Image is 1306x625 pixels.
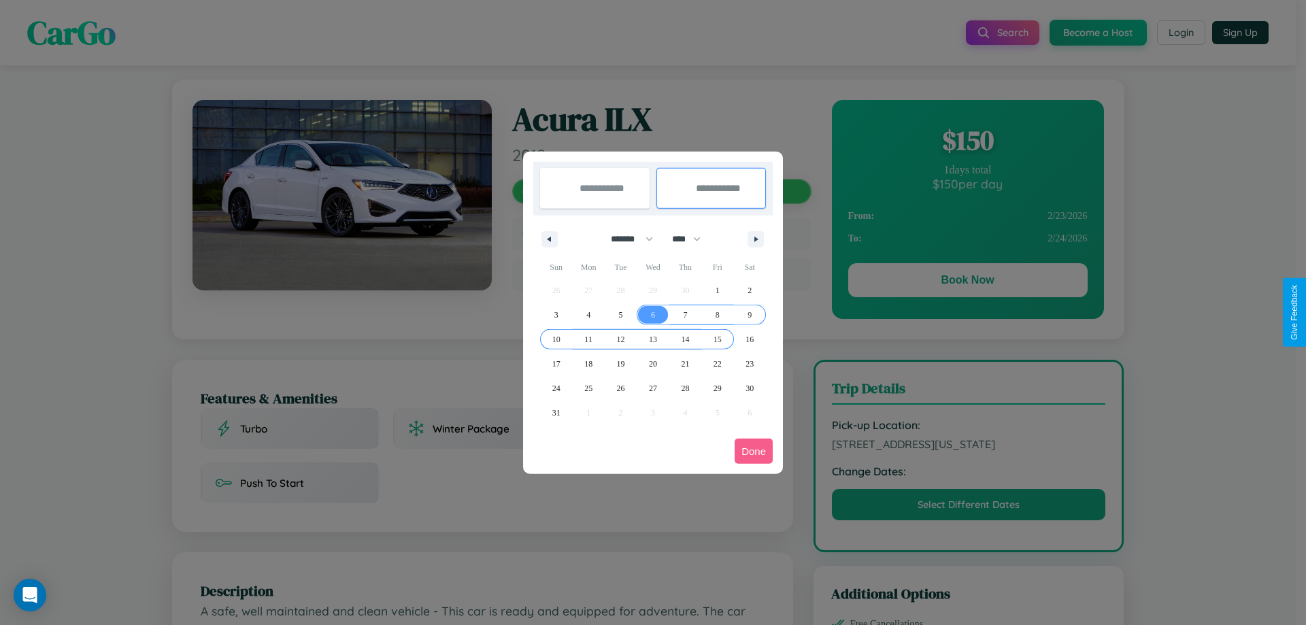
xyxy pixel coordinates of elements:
[734,376,766,401] button: 30
[554,303,558,327] span: 3
[734,327,766,352] button: 16
[572,256,604,278] span: Mon
[605,327,637,352] button: 12
[552,327,560,352] span: 10
[734,352,766,376] button: 23
[735,439,773,464] button: Done
[746,352,754,376] span: 23
[637,303,669,327] button: 6
[669,352,701,376] button: 21
[540,376,572,401] button: 24
[540,303,572,327] button: 3
[540,327,572,352] button: 10
[701,352,733,376] button: 22
[701,256,733,278] span: Fri
[605,303,637,327] button: 5
[714,376,722,401] span: 29
[617,376,625,401] span: 26
[552,376,560,401] span: 24
[681,327,689,352] span: 14
[746,376,754,401] span: 30
[716,278,720,303] span: 1
[540,401,572,425] button: 31
[651,303,655,327] span: 6
[605,256,637,278] span: Tue
[669,303,701,327] button: 7
[701,376,733,401] button: 29
[669,376,701,401] button: 28
[572,352,604,376] button: 18
[637,327,669,352] button: 13
[617,327,625,352] span: 12
[540,256,572,278] span: Sun
[669,256,701,278] span: Thu
[637,352,669,376] button: 20
[734,303,766,327] button: 9
[649,376,657,401] span: 27
[584,352,592,376] span: 18
[748,278,752,303] span: 2
[683,303,687,327] span: 7
[701,278,733,303] button: 1
[701,303,733,327] button: 8
[669,327,701,352] button: 14
[716,303,720,327] span: 8
[584,327,592,352] span: 11
[637,376,669,401] button: 27
[552,401,560,425] span: 31
[617,352,625,376] span: 19
[1290,285,1299,340] div: Give Feedback
[552,352,560,376] span: 17
[584,376,592,401] span: 25
[14,579,46,611] div: Open Intercom Messenger
[714,327,722,352] span: 15
[681,352,689,376] span: 21
[605,376,637,401] button: 26
[748,303,752,327] span: 9
[619,303,623,327] span: 5
[649,327,657,352] span: 13
[637,256,669,278] span: Wed
[701,327,733,352] button: 15
[605,352,637,376] button: 19
[714,352,722,376] span: 22
[572,303,604,327] button: 4
[746,327,754,352] span: 16
[572,327,604,352] button: 11
[649,352,657,376] span: 20
[734,278,766,303] button: 2
[586,303,590,327] span: 4
[540,352,572,376] button: 17
[681,376,689,401] span: 28
[734,256,766,278] span: Sat
[572,376,604,401] button: 25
